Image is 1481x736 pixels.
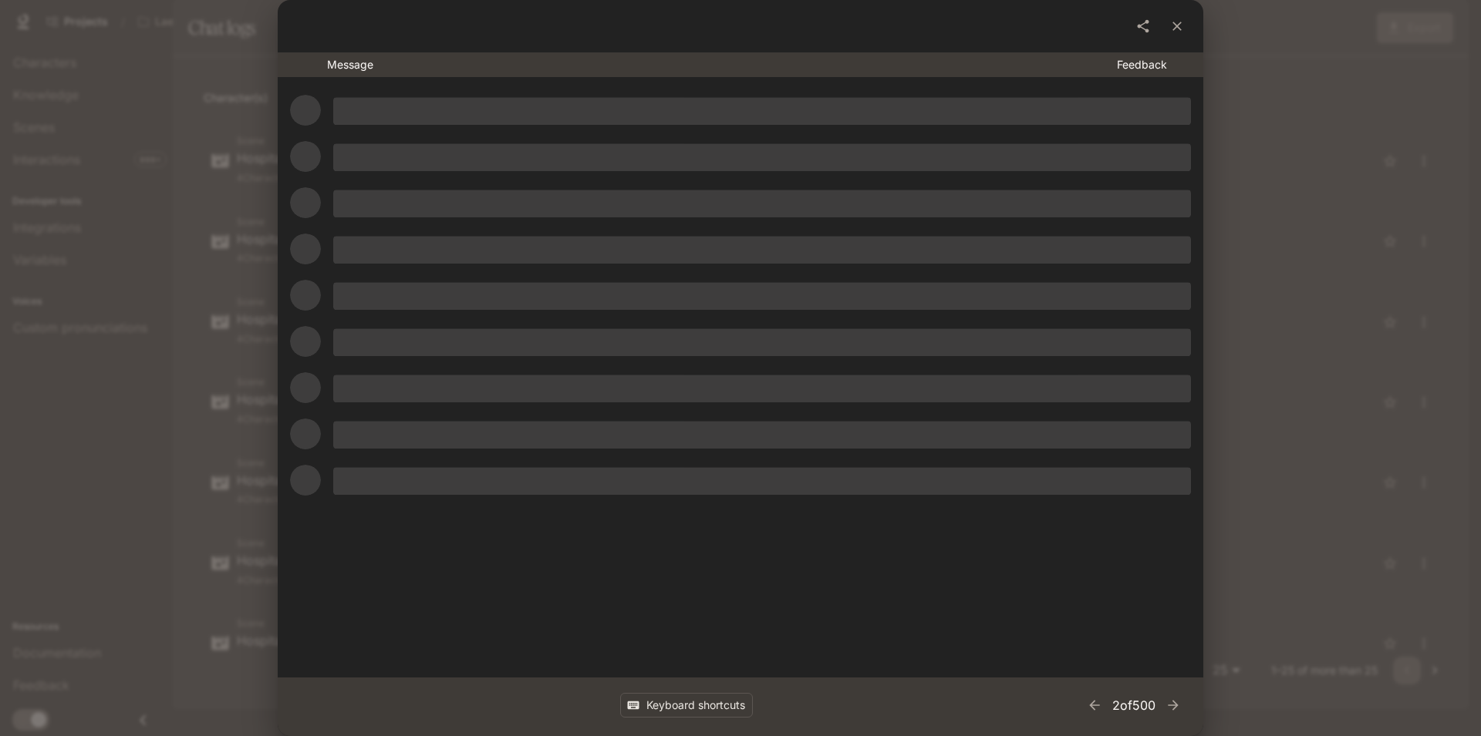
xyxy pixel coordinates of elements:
button: share [1129,12,1157,40]
p: Feedback [1117,57,1191,72]
p: 2 of 500 [1112,696,1155,714]
button: close [1163,12,1191,40]
p: Message [327,57,1117,72]
button: Keyboard shortcuts [620,693,753,718]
